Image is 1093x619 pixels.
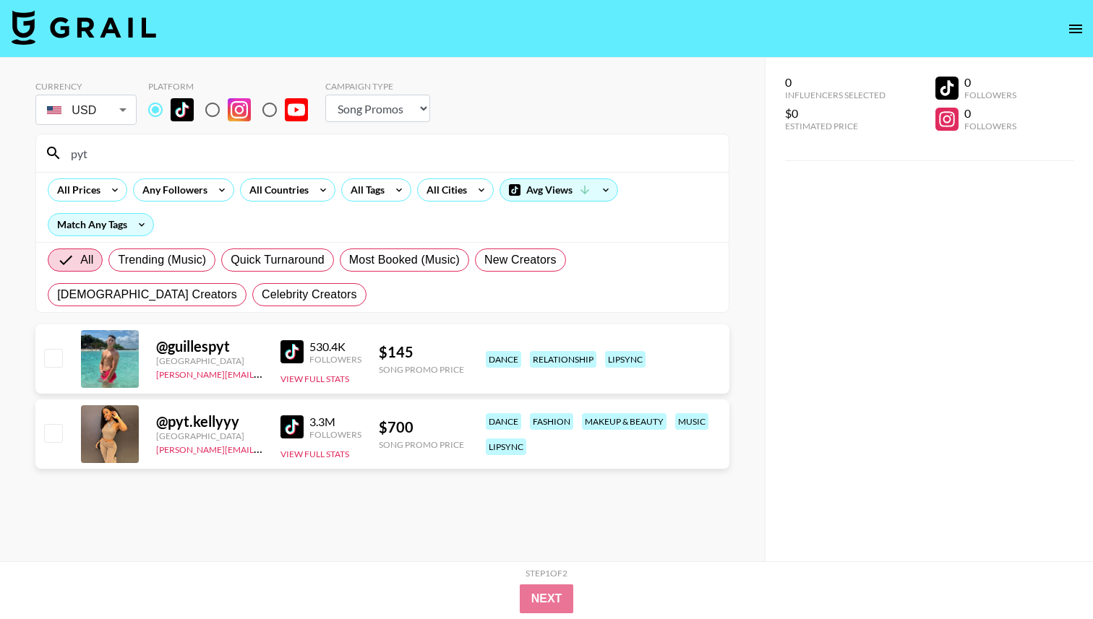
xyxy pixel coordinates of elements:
[148,81,320,92] div: Platform
[500,179,617,201] div: Avg Views
[379,418,464,436] div: $ 700
[156,430,263,441] div: [GEOGRAPHIC_DATA]
[80,251,93,269] span: All
[57,286,237,303] span: [DEMOGRAPHIC_DATA] Creators
[964,75,1016,90] div: 0
[309,429,361,440] div: Followers
[118,251,206,269] span: Trending (Music)
[48,179,103,201] div: All Prices
[785,106,886,121] div: $0
[964,121,1016,131] div: Followers
[48,214,153,235] div: Match Any Tags
[526,568,567,579] div: Step 1 of 2
[530,351,596,368] div: relationship
[486,413,521,430] div: dance
[486,351,521,368] div: dance
[156,355,263,366] div: [GEOGRAPHIC_DATA]
[605,351,646,368] div: lipsync
[675,413,708,430] div: music
[964,90,1016,100] div: Followers
[785,121,886,131] div: Estimated Price
[156,337,263,355] div: @ guillespyt
[582,413,666,430] div: makeup & beauty
[231,251,325,269] span: Quick Turnaround
[228,98,251,121] img: Instagram
[785,90,886,100] div: Influencers Selected
[280,449,349,459] button: View Full Stats
[35,81,137,92] div: Currency
[1021,547,1076,602] iframe: Drift Widget Chat Controller
[964,106,1016,121] div: 0
[785,75,886,90] div: 0
[349,251,460,269] span: Most Booked (Music)
[484,251,557,269] span: New Creators
[418,179,470,201] div: All Cities
[379,364,464,375] div: Song Promo Price
[280,415,304,438] img: TikTok
[134,179,210,201] div: Any Followers
[12,10,156,45] img: Grail Talent
[285,98,308,121] img: YouTube
[325,81,430,92] div: Campaign Type
[530,413,573,430] div: fashion
[342,179,387,201] div: All Tags
[262,286,357,303] span: Celebrity Creators
[379,439,464,450] div: Song Promo Price
[62,142,720,165] input: Search by User Name
[38,98,134,123] div: USD
[241,179,312,201] div: All Countries
[309,339,361,354] div: 530.4K
[156,366,439,380] a: [PERSON_NAME][EMAIL_ADDRESS][PERSON_NAME][DOMAIN_NAME]
[156,412,263,430] div: @ pyt.kellyyy
[1061,14,1090,43] button: open drawer
[280,373,349,384] button: View Full Stats
[309,354,361,365] div: Followers
[156,441,370,455] a: [PERSON_NAME][EMAIL_ADDRESS][DOMAIN_NAME]
[309,415,361,429] div: 3.3M
[379,343,464,361] div: $ 145
[280,340,304,363] img: TikTok
[486,438,526,455] div: lipsync
[520,584,574,613] button: Next
[171,98,194,121] img: TikTok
